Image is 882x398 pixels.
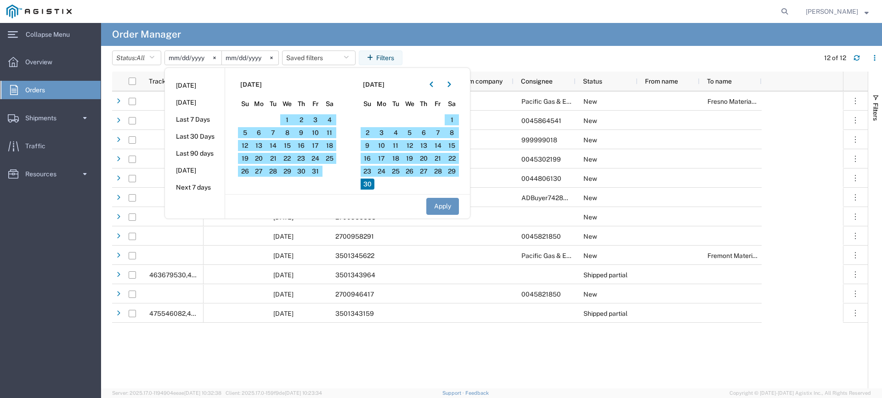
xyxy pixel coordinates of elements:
span: 17 [374,153,389,164]
a: Shipments [0,109,101,127]
span: Collapse Menu [26,25,76,44]
span: 15 [445,140,459,151]
span: 3501343159 [335,310,374,317]
span: Fremont Materials Receiving [707,252,792,259]
span: 4 [322,114,337,125]
span: 13 [252,140,266,151]
span: 20 [252,153,266,164]
span: 27 [252,166,266,177]
span: 12 [238,140,252,151]
span: 5 [238,127,252,138]
span: Orders [25,81,51,99]
span: New [583,213,597,221]
span: 10 [374,140,389,151]
span: 3 [374,127,389,138]
span: 7 [266,127,280,138]
span: Pacific Gas & Electric Company [521,252,615,259]
span: 29 [445,166,459,177]
span: 25 [389,166,403,177]
span: 20 [417,153,431,164]
span: 6 [252,127,266,138]
span: Su [238,99,252,109]
span: 15 [280,140,294,151]
span: 7 [431,127,445,138]
span: Filters [872,103,879,121]
span: 18 [322,140,337,151]
span: Client: 2025.17.0-159f9de [226,390,322,396]
span: 3 [308,114,322,125]
span: From company [459,78,503,85]
span: Mo [374,99,389,109]
span: New [583,175,597,182]
div: 12 of 12 [824,53,846,63]
span: Shipped partial [583,271,628,279]
span: 2 [361,127,375,138]
span: 10/10/2023 [273,291,294,298]
span: 19 [402,153,417,164]
button: Apply [426,198,459,215]
span: 10/04/2023 [273,310,294,317]
span: 13 [417,140,431,151]
span: Tu [389,99,403,109]
span: 26 [402,166,417,177]
span: New [583,136,597,144]
span: Fresno Materials Receiving [707,98,787,105]
span: 30 [361,179,375,190]
input: Not set [165,51,221,65]
span: To name [707,78,732,85]
span: ADBuyer742846872 [521,194,583,202]
span: 21 [431,153,445,164]
span: 11 [389,140,403,151]
span: 2 [294,114,309,125]
li: Next 7 days [165,179,225,196]
span: Fr [431,99,445,109]
span: 16 [294,140,309,151]
li: [DATE] [165,77,225,94]
span: 14 [431,140,445,151]
span: 26 [238,166,252,177]
span: Sa [322,99,337,109]
span: Tu [266,99,280,109]
a: Resources [0,165,101,183]
span: Traffic [25,137,52,155]
span: 10/11/2023 [273,271,294,279]
span: 9 [361,140,375,151]
span: 0045821850 [521,233,561,240]
span: 17 [308,140,322,151]
span: 3501343964 [335,271,375,279]
span: 24 [308,153,322,164]
span: 28 [266,166,280,177]
span: New [583,156,597,163]
span: 18 [389,153,403,164]
span: 25 [322,153,337,164]
span: 16 [361,153,375,164]
span: 0044806130 [521,175,561,182]
span: Sa [445,99,459,109]
span: 0045302199 [521,156,561,163]
span: 27 [417,166,431,177]
span: 14 [266,140,280,151]
span: We [280,99,294,109]
button: Saved filters [282,50,356,65]
span: Consignee [521,78,553,85]
span: Shipments [25,109,63,127]
span: 999999018 [521,136,557,144]
span: Server: 2025.17.0-1194904eeae [112,390,221,396]
li: Last 90 days [165,145,225,162]
span: New [583,233,597,240]
li: [DATE] [165,162,225,179]
button: Filters [359,50,402,65]
span: 5 [402,127,417,138]
span: 0045821850 [521,291,561,298]
span: 6 [417,127,431,138]
input: Not set [222,51,278,65]
span: 10 [308,127,322,138]
span: 4 [389,127,403,138]
span: Th [294,99,309,109]
span: 21 [266,153,280,164]
span: 2700958291 [335,233,374,240]
span: 23 [361,166,375,177]
li: [DATE] [165,94,225,111]
img: logo [6,5,72,18]
span: 9 [294,127,309,138]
